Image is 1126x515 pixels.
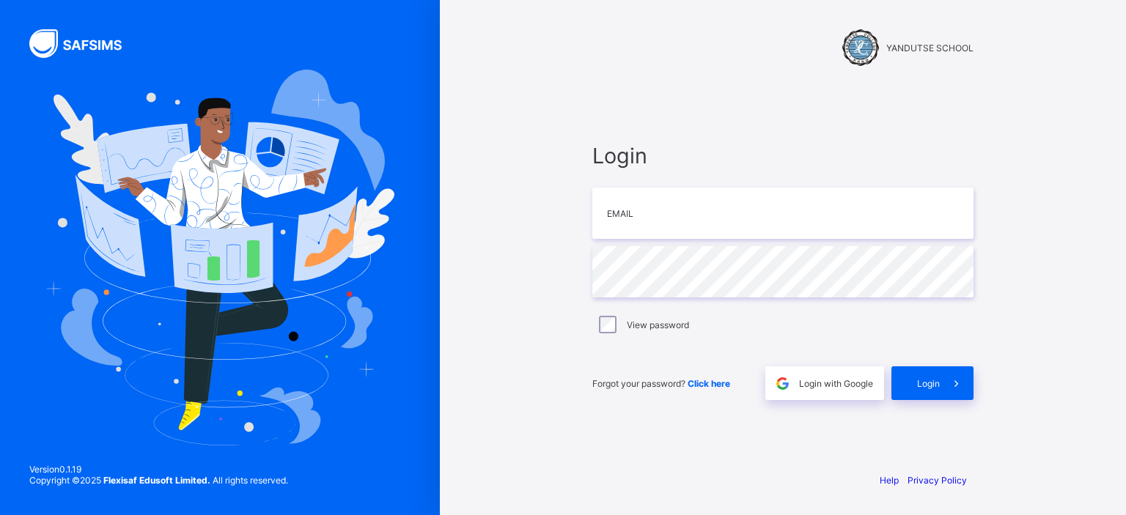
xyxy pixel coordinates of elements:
strong: Flexisaf Edusoft Limited. [103,475,210,486]
span: Copyright © 2025 All rights reserved. [29,475,288,486]
span: Login [592,143,974,168]
span: YANDUTSE SCHOOL [886,42,974,53]
span: Version 0.1.19 [29,464,288,475]
span: Login [917,378,940,389]
img: Hero Image [45,70,394,445]
span: Forgot your password? [592,378,730,389]
img: google.396cfc9801f0270233282035f929180a.svg [774,375,791,392]
img: SAFSIMS Logo [29,29,139,58]
a: Help [880,475,899,486]
span: Login with Google [799,378,873,389]
a: Privacy Policy [908,475,967,486]
a: Click here [688,378,730,389]
label: View password [627,319,689,330]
